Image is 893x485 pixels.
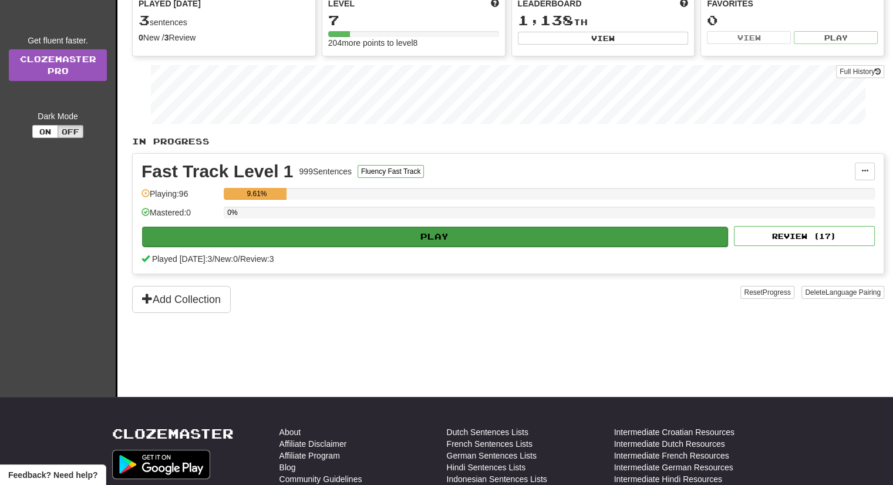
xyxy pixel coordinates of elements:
strong: 3 [164,33,169,42]
div: th [518,13,689,28]
span: / [238,254,240,264]
button: DeleteLanguage Pairing [801,286,884,299]
span: New: 0 [214,254,238,264]
div: Playing: 96 [141,188,218,207]
span: 1,138 [518,12,574,28]
span: / [212,254,214,264]
span: Language Pairing [825,288,881,297]
span: Played [DATE]: 3 [152,254,212,264]
a: German Sentences Lists [447,450,537,462]
div: Dark Mode [9,110,107,122]
img: Get it on Google Play [112,450,211,479]
div: New / Review [139,32,309,43]
button: Full History [836,65,884,78]
a: Indonesian Sentences Lists [447,473,547,485]
span: Review: 3 [240,254,274,264]
button: ResetProgress [740,286,794,299]
a: ClozemasterPro [9,49,107,81]
button: Play [142,227,727,247]
a: Intermediate Hindi Resources [614,473,722,485]
strong: 0 [139,33,143,42]
div: 999 Sentences [299,166,352,177]
a: Intermediate Croatian Resources [614,426,734,438]
a: Hindi Sentences Lists [447,462,526,473]
a: Affiliate Disclaimer [279,438,347,450]
button: On [32,125,58,138]
a: Blog [279,462,296,473]
a: Intermediate French Resources [614,450,729,462]
div: 9.61% [227,188,286,200]
button: Fluency Fast Track [358,165,424,178]
a: Intermediate German Resources [614,462,733,473]
button: View [707,31,791,44]
p: In Progress [132,136,884,147]
div: sentences [139,13,309,28]
button: Off [58,125,83,138]
a: Dutch Sentences Lists [447,426,528,438]
a: About [279,426,301,438]
span: Open feedback widget [8,469,97,481]
a: French Sentences Lists [447,438,533,450]
button: View [518,32,689,45]
a: Intermediate Dutch Resources [614,438,725,450]
div: 7 [328,13,499,28]
div: 204 more points to level 8 [328,37,499,49]
div: Get fluent faster. [9,35,107,46]
span: Progress [763,288,791,297]
button: Review (17) [734,226,875,246]
a: Clozemaster [112,426,234,441]
div: Mastered: 0 [141,207,218,226]
span: 3 [139,12,150,28]
button: Play [794,31,878,44]
div: Fast Track Level 1 [141,163,294,180]
a: Community Guidelines [279,473,362,485]
button: Add Collection [132,286,231,313]
a: Affiliate Program [279,450,340,462]
div: 0 [707,13,878,28]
